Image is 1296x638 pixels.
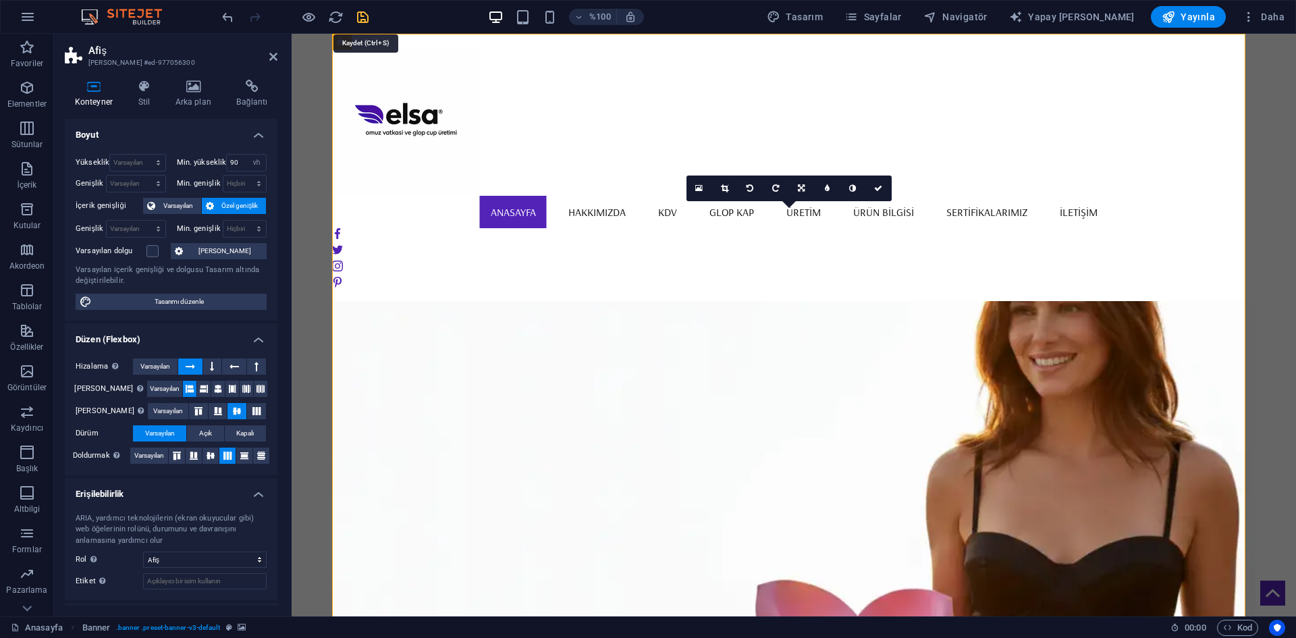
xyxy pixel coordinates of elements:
font: Dürüm [76,429,99,437]
button: Önizleme modundan çıkıp düzenlemeye devam etmek için buraya tıklayın [300,9,317,25]
font: Tasarımı düzenle [155,298,204,305]
button: Yayınla [1151,6,1226,28]
button: Yapay [PERSON_NAME] [1004,6,1140,28]
font: Varsayılan içerik genişliği ve dolgusu Tasarım altında değiştirilebilir. [76,265,259,286]
a: Bulanıklık [815,176,840,201]
font: Daha [1261,11,1285,22]
font: Varsayılan [134,452,164,459]
font: 00 [1196,622,1206,633]
font: Min. yükseklik [177,158,227,167]
font: Genişlik [76,224,104,233]
font: Varsayılan dolgu [76,246,132,255]
button: Açık [187,425,223,442]
a: Gri tonlamalı [840,176,866,201]
font: Genişlik [76,179,104,188]
button: Varsayılan [147,381,182,397]
font: Açık [199,429,212,437]
font: Yayınla [1181,11,1215,22]
font: Görüntüler [7,383,47,392]
button: [PERSON_NAME] [171,243,267,259]
i: Yeniden boyutlandırma sırasında seçilen cihaza uyacak şekilde yakınlaştırma seviyesi otomatik ola... [624,11,637,23]
font: Tablolar [12,302,43,311]
font: Tasarım [786,11,823,22]
i: Undo: Change image (Ctrl+Z) [220,9,236,25]
font: Kod [1237,622,1252,633]
font: [PERSON_NAME] [76,406,134,415]
button: %100 [569,9,617,25]
font: Kapalı [236,429,254,437]
button: Varsayılan [133,425,186,442]
font: [PERSON_NAME] #ed-977056300 [88,59,195,66]
font: [PERSON_NAME] [74,384,133,393]
font: Navigatör [942,11,988,22]
a: Seçimi iptal etmek için tıklayın. Sayfaları açmak için çift tıklayın. [11,620,63,636]
span: . banner .preset-banner-v3-default [116,620,221,636]
button: Varsayılan [133,358,178,375]
i: This element contains a background [238,624,246,631]
font: Varsayılan [140,363,170,370]
font: Yapay [PERSON_NAME] [1028,11,1135,22]
button: Varsayılan [143,198,201,214]
font: Anasayfa [25,622,63,633]
font: Varsayılan [150,385,180,392]
button: Tasarımı düzenle [76,294,267,310]
font: Başlık [16,464,38,473]
button: kaydetmek [354,9,371,25]
font: Stil [138,97,151,107]
font: Rol [76,555,86,564]
button: Kullanıcı merkezli [1269,620,1285,636]
font: : [1194,622,1196,633]
font: Varsayılan [153,407,183,415]
button: yeniden yükle [327,9,344,25]
font: Düzen (Flexbox) [76,334,140,344]
font: Özel genişlik [221,202,258,209]
font: Pazarlama [6,585,47,595]
font: Sayfalar [864,11,902,22]
button: Sayfalar [839,6,907,28]
font: Varsayılan [163,202,193,209]
a: 90° sola döndür [738,176,763,201]
font: Akordeon [9,261,45,271]
font: Doldurmak [73,451,110,460]
font: Favoriler [11,59,43,68]
button: Kapalı [225,425,266,442]
a: Kırpma modu [712,176,738,201]
a: Onayla ( Ctrl ⏎ ) [866,176,892,201]
font: Bağlantı [236,97,267,107]
button: Varsayılan [130,448,168,464]
font: Konteyner [75,97,113,107]
h6: Oturum süresi [1170,620,1206,636]
font: [PERSON_NAME] [198,247,251,255]
font: Özellikler [10,342,43,352]
font: Erişilebilirlik [76,489,124,499]
font: İçerik [17,180,36,190]
font: Etiket [76,577,96,585]
font: 00 [1185,622,1194,633]
font: Boyut [76,130,99,140]
button: Navigatör [918,6,993,28]
button: Daha [1237,6,1290,28]
button: Tasarım [761,6,828,28]
i: Sayfayı yeniden yükle [328,9,344,25]
font: Kutular [13,221,41,230]
font: Min. genişlik [177,224,221,233]
button: Varsayılan [148,403,188,419]
img: Editör Logosu [78,9,179,25]
font: İçerik genişliği [76,201,126,210]
a: 90° sağa döndür [763,176,789,201]
span: Click to select. Double-click to edit [82,620,111,636]
a: Yönünü değiştir [789,176,815,201]
a: Dosya yöneticisinden dosyaları seçin, stok fotoğrafları seçin veya dosyayı/dosyaları yükleyin [686,176,712,201]
font: ARIA, yardımcı teknolojilerin (ekran okuyucular gibi) web öğelerinin rolünü, durumunu ve davranış... [76,514,254,545]
button: geri al [219,9,236,25]
font: Yükseklik [76,158,109,167]
font: Varsayılan [145,429,175,437]
font: Min. genişlik [177,179,221,188]
font: Kaydırıcı [11,423,43,433]
font: Arka plan [175,97,211,107]
button: Özel genişlik [202,198,267,214]
font: Formlar [12,545,42,554]
input: Açıklayıcı bir isim kullanın [143,573,267,589]
font: Altbilgi [14,504,40,514]
font: Sütunlar [11,140,43,149]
